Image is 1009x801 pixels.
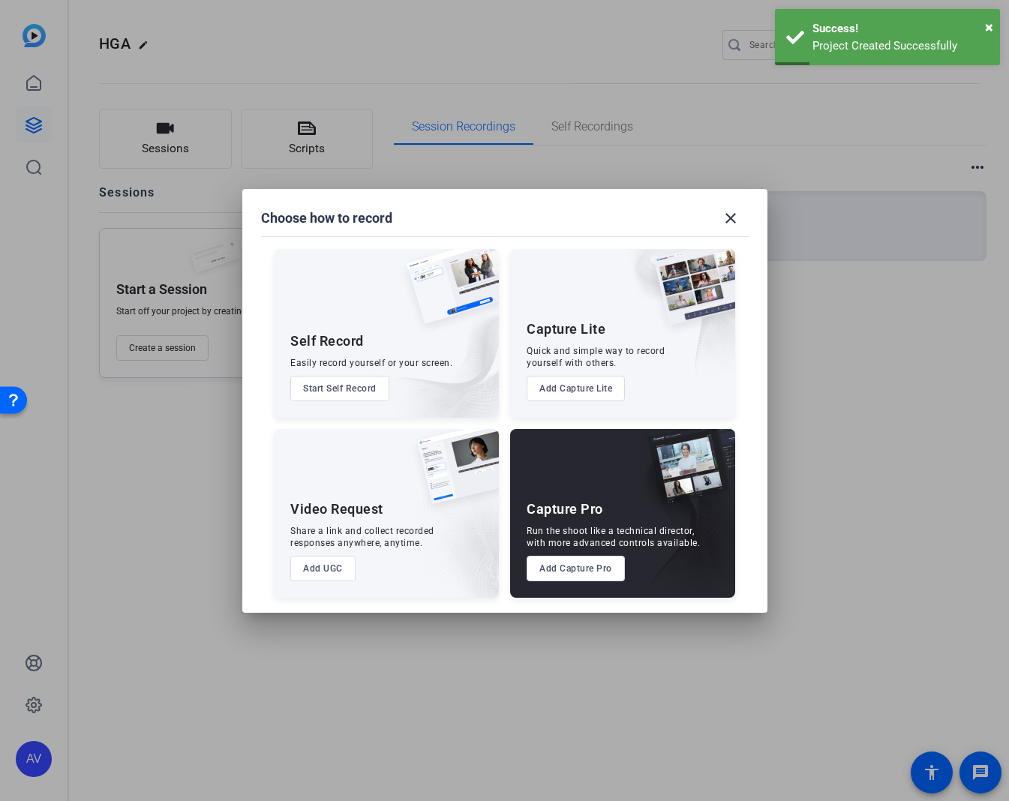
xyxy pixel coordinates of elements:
img: capture-pro.png [636,429,735,520]
img: ugc-content.png [406,429,499,520]
img: embarkstudio-capture-lite.png [601,249,735,399]
div: Quick and simple way to record yourself with others. [527,345,665,369]
div: Self Record [290,332,364,350]
div: Capture Pro [527,500,603,518]
mat-icon: close [722,209,740,227]
img: embarkstudio-ugc-content.png [412,475,499,598]
div: Easily record yourself or your screen. [290,357,452,369]
div: Success! [812,20,989,37]
img: embarkstudio-capture-pro.png [624,448,735,598]
div: Share a link and collect recorded responses anywhere, anytime. [290,525,434,549]
div: Capture Lite [527,320,605,338]
h1: Choose how to record [261,209,392,227]
div: Run the shoot like a technical director, with more advanced controls available. [527,525,700,549]
button: Add UGC [290,556,356,581]
span: × [985,18,993,36]
div: Video Request [290,500,383,518]
button: Start Self Record [290,376,389,401]
button: Add Capture Lite [527,376,625,401]
button: Add Capture Pro [527,556,625,581]
img: capture-lite.png [642,249,735,340]
img: embarkstudio-self-record.png [368,281,499,418]
img: self-record.png [395,249,499,339]
button: Close [985,16,993,38]
div: Project Created Successfully [812,37,989,55]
